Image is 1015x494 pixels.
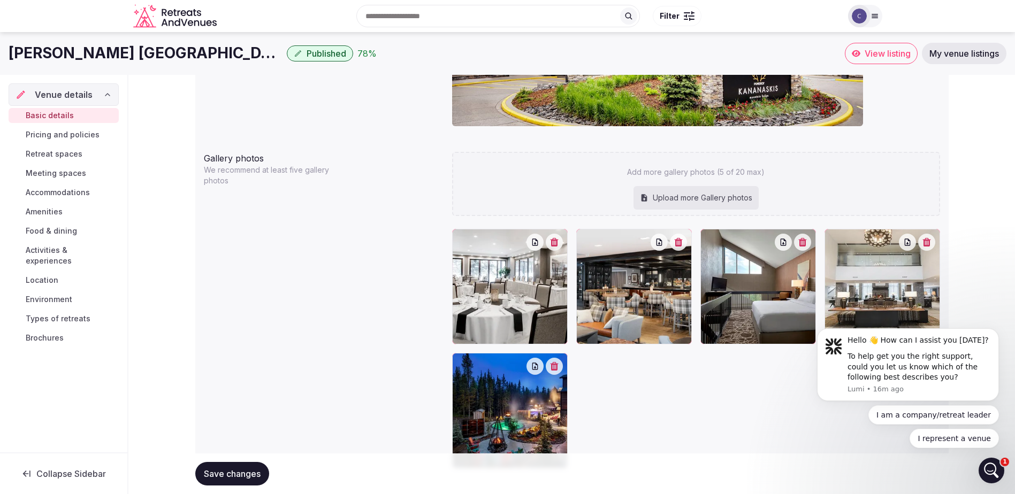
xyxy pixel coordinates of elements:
span: Amenities [26,206,63,217]
span: My venue listings [929,48,999,59]
iframe: Intercom notifications message [801,269,1015,465]
span: Collapse Sidebar [36,468,106,479]
span: 1 [1001,458,1009,466]
button: Save changes [195,462,269,485]
div: kananaskis-nordic-spa.jpg [452,353,568,468]
a: View listing [845,43,918,64]
a: Food & dining [9,223,119,238]
span: Published [307,48,346,59]
div: Gallery photos [204,148,444,165]
span: Environment [26,294,72,305]
h1: [PERSON_NAME] [GEOGRAPHIC_DATA] [9,43,283,64]
div: bi-level-loft-suite-bedroom.jpg [700,229,816,344]
div: forte-restaurant-dining.jpg [576,229,692,344]
p: We recommend at least five gallery photos [204,165,341,186]
div: 78 % [357,47,377,60]
span: Location [26,275,58,285]
a: Location [9,273,119,288]
span: Activities & experiences [26,245,115,266]
button: Collapse Sidebar [9,462,119,485]
span: Venue details [35,88,93,101]
span: Types of retreats [26,313,90,324]
a: Meeting spaces [9,166,119,181]
span: Retreat spaces [26,149,82,159]
iframe: Intercom live chat [979,458,1004,483]
button: Filter [653,6,701,26]
svg: Retreats and Venues company logo [133,4,219,28]
span: Basic details [26,110,74,121]
span: Food & dining [26,226,77,236]
p: Add more gallery photos (5 of 20 max) [627,167,765,177]
a: Basic details [9,108,119,123]
a: My venue listings [922,43,1006,64]
div: pomeroy-kananaskis-mountain-1.jpg [825,229,940,344]
a: Brochures [9,330,119,345]
div: rockies-meeting-room.jpg [452,229,568,344]
a: Visit the homepage [133,4,219,28]
a: Environment [9,292,119,307]
span: View listing [865,48,911,59]
button: Published [287,45,353,61]
a: Pricing and policies [9,127,119,142]
button: 78% [357,47,377,60]
a: Accommodations [9,185,119,200]
a: Retreat spaces [9,146,119,161]
span: Save changes [204,468,261,479]
span: Filter [660,11,680,21]
div: Upload more Gallery photos [634,186,759,210]
span: Meeting spaces [26,168,86,179]
span: Pricing and policies [26,129,100,140]
a: Types of retreats [9,311,119,326]
span: Accommodations [26,187,90,198]
span: Brochures [26,333,64,343]
a: Activities & experiences [9,243,119,268]
img: christiano [852,9,867,24]
a: Amenities [9,204,119,219]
